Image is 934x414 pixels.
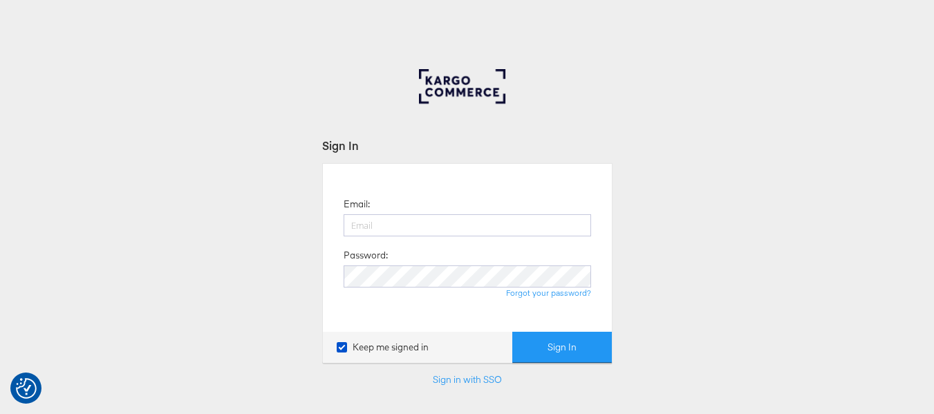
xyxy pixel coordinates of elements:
button: Consent Preferences [16,378,37,399]
div: Sign In [322,138,613,153]
label: Keep me signed in [337,341,429,354]
label: Email: [344,198,370,211]
a: Forgot your password? [506,288,591,298]
img: Revisit consent button [16,378,37,399]
a: Sign in with SSO [433,373,502,386]
label: Password: [344,249,388,262]
button: Sign In [512,332,612,363]
input: Email [344,214,591,236]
